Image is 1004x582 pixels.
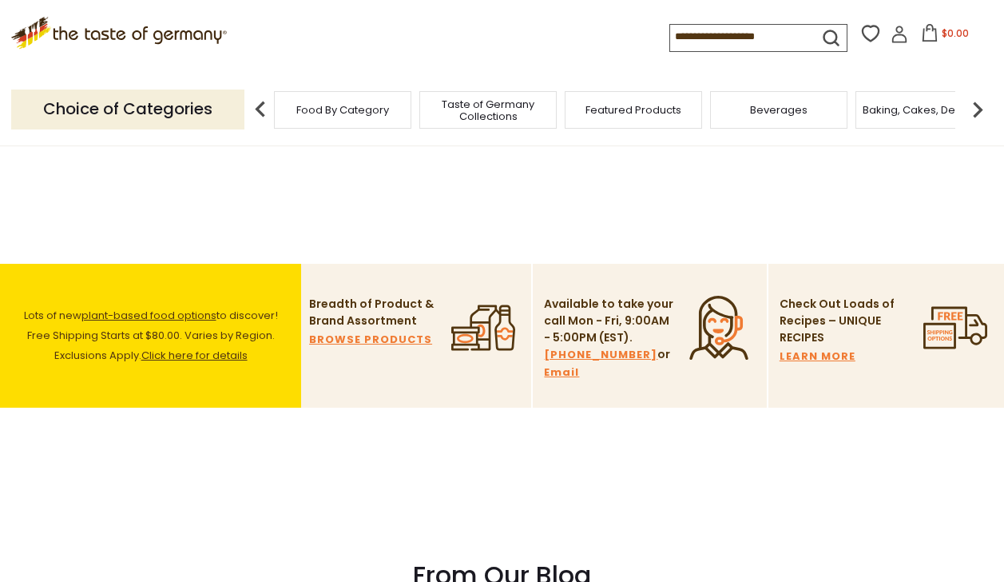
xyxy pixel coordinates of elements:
[544,296,676,381] p: Available to take your call Mon - Fri, 9:00AM - 5:00PM (EST). or
[750,104,808,116] a: Beverages
[942,26,969,40] span: $0.00
[424,98,552,122] a: Taste of Germany Collections
[863,104,986,116] a: Baking, Cakes, Desserts
[544,364,579,381] a: Email
[780,348,855,365] a: LEARN MORE
[544,346,657,364] a: [PHONE_NUMBER]
[11,90,244,129] p: Choice of Categories
[296,104,389,116] a: Food By Category
[911,24,979,48] button: $0.00
[244,94,276,126] img: previous arrow
[24,308,278,363] span: Lots of new to discover! Free Shipping Starts at $80.00. Varies by Region. Exclusions Apply.
[141,348,248,363] a: Click here for details
[585,104,681,116] a: Featured Products
[309,296,441,329] p: Breadth of Product & Brand Assortment
[81,308,216,323] a: plant-based food options
[780,296,895,346] p: Check Out Loads of Recipes – UNIQUE RECIPES
[309,331,432,349] a: BROWSE PRODUCTS
[962,94,994,126] img: next arrow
